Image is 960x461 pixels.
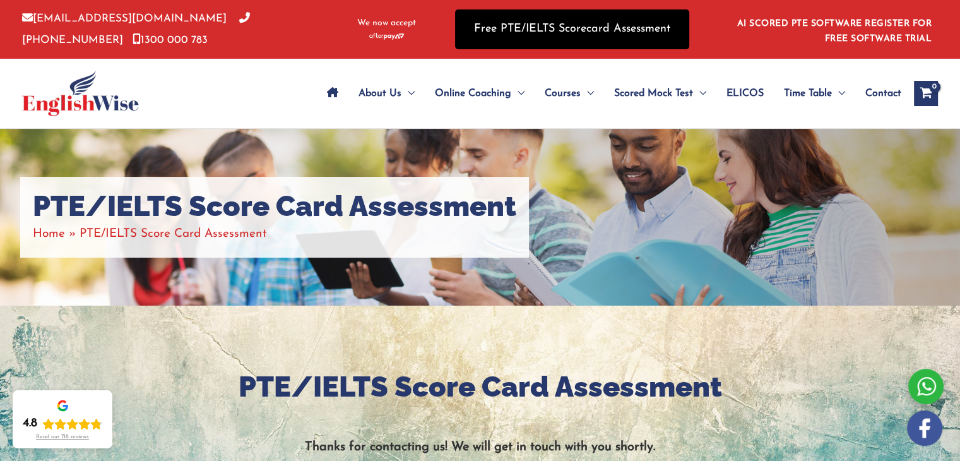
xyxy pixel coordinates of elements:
h1: PTE/IELTS Score Card Assessment [33,189,516,224]
a: ELICOS [716,71,774,116]
a: Free PTE/IELTS Scorecard Assessment [455,9,689,49]
h2: PTE/IELTS Score Card Assessment [121,369,840,406]
a: About UsMenu Toggle [348,71,425,116]
img: white-facebook.png [907,410,942,446]
span: Online Coaching [435,71,511,116]
nav: Site Navigation: Main Menu [317,71,901,116]
a: [EMAIL_ADDRESS][DOMAIN_NAME] [22,13,227,24]
span: Time Table [784,71,832,116]
span: PTE/IELTS Score Card Assessment [80,228,267,240]
a: Contact [855,71,901,116]
a: [PHONE_NUMBER] [22,13,250,45]
span: Contact [865,71,901,116]
span: We now accept [357,17,416,30]
aside: Header Widget 1 [730,9,938,50]
img: Afterpay-Logo [369,33,404,40]
span: Menu Toggle [511,71,524,116]
div: Thanks for contacting us! We will get in touch with you shortly. [121,424,840,458]
span: About Us [359,71,401,116]
img: cropped-ew-logo [22,71,139,116]
span: Menu Toggle [832,71,845,116]
a: View Shopping Cart, empty [914,81,938,106]
span: Menu Toggle [693,71,706,116]
span: Courses [545,71,581,116]
span: Menu Toggle [581,71,594,116]
div: 4.8 [23,416,37,431]
div: Rating: 4.8 out of 5 [23,416,102,431]
a: 1300 000 783 [133,35,208,45]
a: Scored Mock TestMenu Toggle [604,71,716,116]
nav: Breadcrumbs [33,224,516,244]
a: Online CoachingMenu Toggle [425,71,535,116]
a: CoursesMenu Toggle [535,71,604,116]
span: Menu Toggle [401,71,415,116]
a: AI SCORED PTE SOFTWARE REGISTER FOR FREE SOFTWARE TRIAL [737,19,932,44]
div: Read our 718 reviews [36,434,89,441]
a: Time TableMenu Toggle [774,71,855,116]
a: Home [33,228,65,240]
span: ELICOS [726,71,764,116]
span: Scored Mock Test [614,71,693,116]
